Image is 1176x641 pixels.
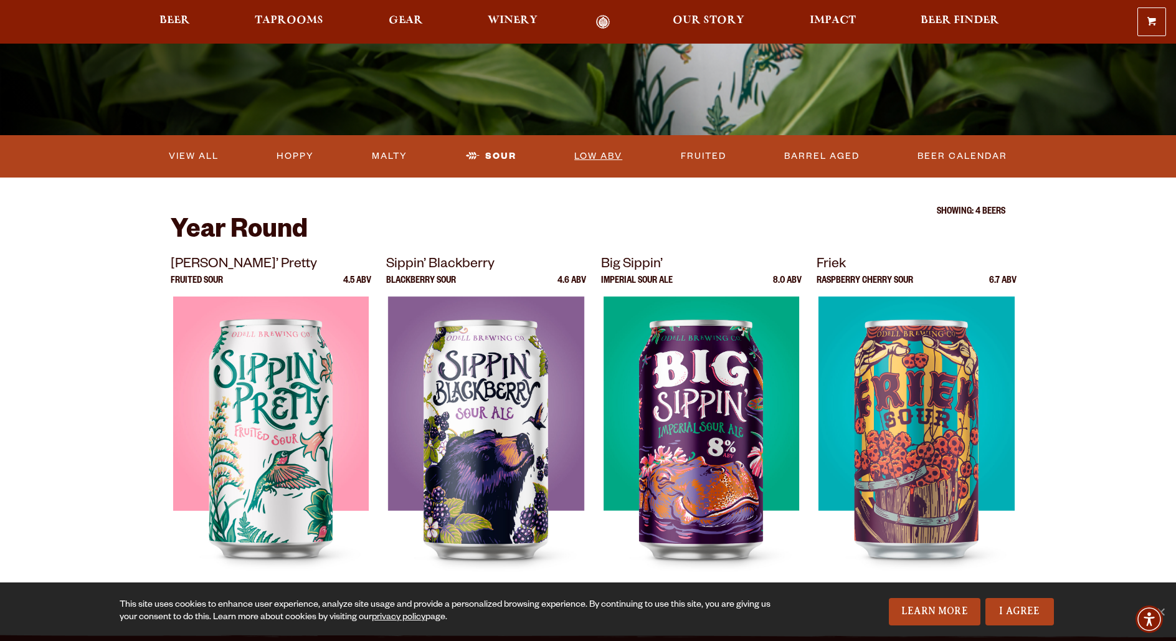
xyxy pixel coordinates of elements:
[120,599,788,624] div: This site uses cookies to enhance user experience, analyze site usage and provide a personalized ...
[601,277,673,297] p: Imperial Sour Ale
[889,598,980,625] a: Learn More
[171,277,223,297] p: Fruited Sour
[673,16,744,26] span: Our Story
[386,254,587,277] p: Sippin’ Blackberry
[1136,605,1163,633] div: Accessibility Menu
[601,254,802,277] p: Big Sippin’
[171,207,1005,217] p: Showing: 4 Beers
[817,277,913,297] p: Raspberry Cherry Sour
[480,15,546,29] a: Winery
[579,15,626,29] a: Odell Home
[913,15,1007,29] a: Beer Finder
[159,16,190,26] span: Beer
[913,142,1012,171] a: Beer Calendar
[386,254,587,608] a: Sippin’ Blackberry Blackberry Sour 4.6 ABV Sippin’ Blackberry Sippin’ Blackberry
[171,254,371,608] a: [PERSON_NAME]’ Pretty Fruited Sour 4.5 ABV Sippin’ Pretty Sippin’ Pretty
[665,15,752,29] a: Our Story
[461,142,521,171] a: Sour
[601,254,802,608] a: Big Sippin’ Imperial Sour Ale 8.0 ABV Big Sippin’ Big Sippin’
[989,277,1017,297] p: 6.7 ABV
[164,142,224,171] a: View All
[488,16,538,26] span: Winery
[557,277,586,297] p: 4.6 ABV
[569,142,627,171] a: Low ABV
[171,254,371,277] p: [PERSON_NAME]’ Pretty
[921,16,999,26] span: Beer Finder
[247,15,331,29] a: Taprooms
[171,217,1005,247] h2: Year Round
[173,297,369,608] img: Sippin’ Pretty
[389,16,423,26] span: Gear
[272,142,319,171] a: Hoppy
[802,15,864,29] a: Impact
[676,142,731,171] a: Fruited
[817,254,1017,608] a: Friek Raspberry Cherry Sour 6.7 ABV Friek Friek
[255,16,323,26] span: Taprooms
[381,15,431,29] a: Gear
[985,598,1054,625] a: I Agree
[604,297,799,608] img: Big Sippin’
[779,142,865,171] a: Barrel Aged
[343,277,371,297] p: 4.5 ABV
[817,254,1017,277] p: Friek
[773,277,802,297] p: 8.0 ABV
[810,16,856,26] span: Impact
[388,297,584,608] img: Sippin’ Blackberry
[818,297,1014,608] img: Friek
[151,15,198,29] a: Beer
[367,142,412,171] a: Malty
[372,613,425,623] a: privacy policy
[386,277,456,297] p: Blackberry Sour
